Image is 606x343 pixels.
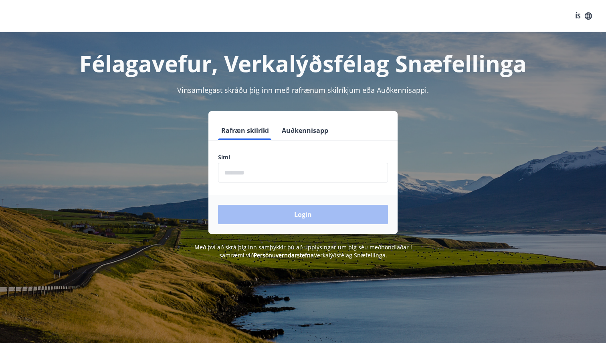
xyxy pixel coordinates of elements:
label: Sími [218,153,388,161]
span: Vinsamlegast skráðu þig inn með rafrænum skilríkjum eða Auðkennisappi. [177,85,429,95]
span: Með því að skrá þig inn samþykkir þú að upplýsingar um þig séu meðhöndlaðar í samræmi við Verkalý... [194,243,412,259]
a: Persónuverndarstefna [254,251,314,259]
button: Auðkennisapp [279,121,331,140]
button: ÍS [571,9,596,23]
button: Rafræn skilríki [218,121,272,140]
h1: Félagavefur, Verkalýðsfélag Snæfellinga [24,48,582,78]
